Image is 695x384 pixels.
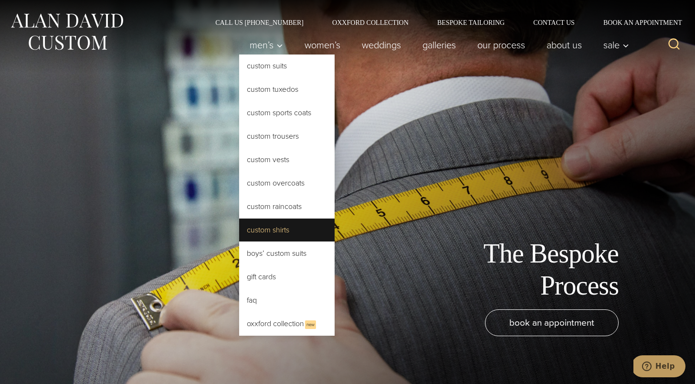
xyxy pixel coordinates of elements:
iframe: Opens a widget where you can chat to one of our agents [633,355,685,379]
a: weddings [351,35,412,55]
a: About Us [536,35,593,55]
a: Custom Overcoats [239,172,335,195]
a: Bespoke Tailoring [423,19,519,26]
a: Book an Appointment [589,19,685,26]
a: Custom Tuxedos [239,78,335,101]
a: Oxxford CollectionNew [239,312,335,336]
a: FAQ [239,289,335,312]
h1: The Bespoke Process [404,238,619,302]
a: Custom Sports Coats [239,101,335,124]
span: New [305,320,316,329]
a: Our Process [467,35,536,55]
a: Call Us [PHONE_NUMBER] [201,19,318,26]
a: Galleries [412,35,467,55]
a: Custom Suits [239,55,335,77]
a: Women’s [294,35,351,55]
button: View Search Form [663,33,685,56]
a: book an appointment [485,309,619,336]
a: Custom Vests [239,148,335,171]
img: Alan David Custom [10,11,124,53]
a: Oxxford Collection [318,19,423,26]
a: Boys’ Custom Suits [239,242,335,265]
a: Custom Raincoats [239,195,335,218]
button: Child menu of Sale [593,35,634,55]
a: Custom Shirts [239,219,335,241]
a: Gift Cards [239,265,335,288]
span: book an appointment [509,316,594,329]
a: Custom Trousers [239,125,335,148]
a: Contact Us [519,19,589,26]
nav: Primary Navigation [239,35,634,55]
button: Child menu of Men’s [239,35,294,55]
nav: Secondary Navigation [201,19,685,26]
